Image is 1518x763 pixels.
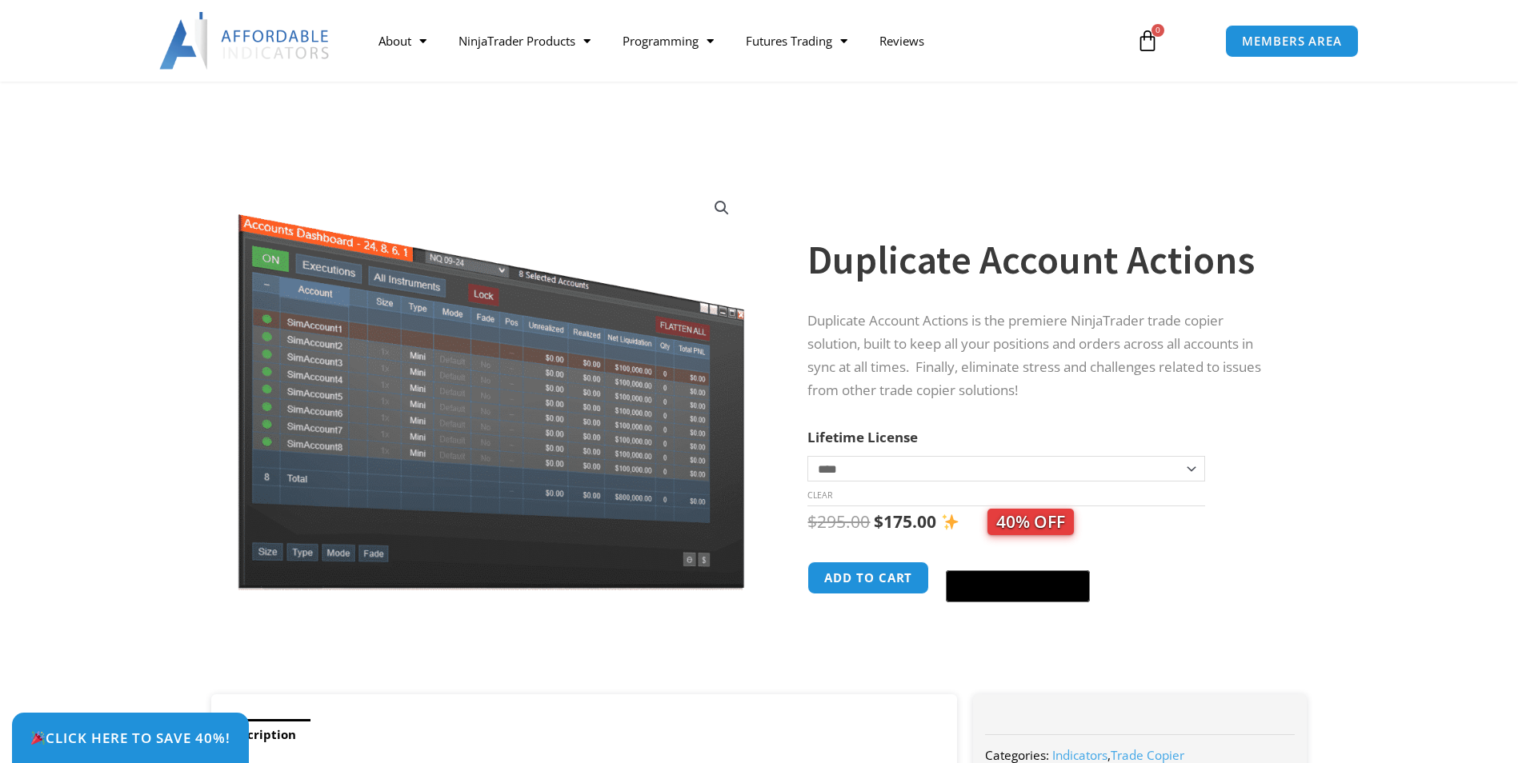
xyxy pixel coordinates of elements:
a: MEMBERS AREA [1225,25,1359,58]
a: Clear options [807,489,832,501]
button: Add to cart [807,561,929,594]
bdi: 175.00 [874,510,936,533]
img: Screenshot 2024-08-26 15414455555 [234,182,748,590]
button: Buy with GPay [946,570,1090,602]
a: About [362,22,443,59]
span: MEMBERS AREA [1242,35,1342,47]
a: Reviews [863,22,940,59]
a: 0 [1112,18,1183,64]
label: Lifetime License [807,428,918,446]
img: 🎉 [31,731,45,745]
img: ✨ [942,513,959,530]
iframe: Secure express checkout frame [943,559,1087,565]
span: $ [807,510,817,533]
a: Futures Trading [730,22,863,59]
p: Duplicate Account Actions is the premiere NinjaTrader trade copier solution, built to keep all yo... [807,310,1275,402]
a: View full-screen image gallery [707,194,736,222]
span: $ [874,510,883,533]
bdi: 295.00 [807,510,870,533]
a: Programming [607,22,730,59]
span: 0 [1152,24,1164,37]
a: 🎉Click Here to save 40%! [12,713,249,763]
span: Click Here to save 40%! [30,731,230,745]
a: NinjaTrader Products [443,22,607,59]
nav: Menu [362,22,1118,59]
span: 40% OFF [987,509,1074,535]
h1: Duplicate Account Actions [807,232,1275,288]
img: LogoAI | Affordable Indicators – NinjaTrader [159,12,331,70]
